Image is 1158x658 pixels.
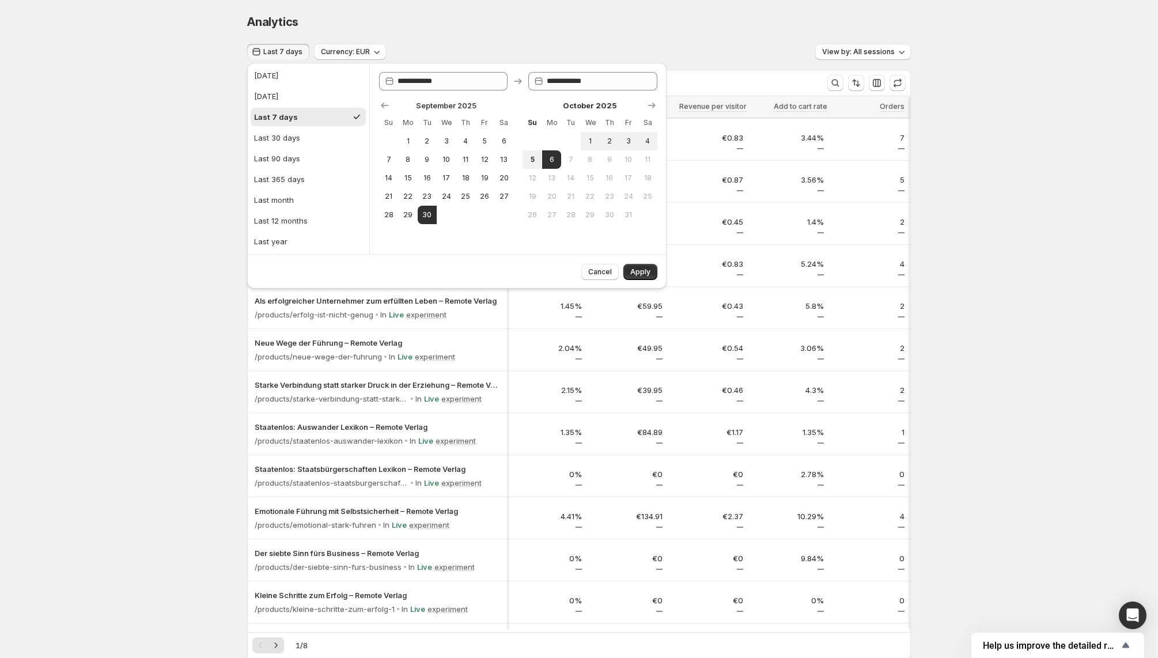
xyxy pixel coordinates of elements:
[437,132,456,150] button: Wednesday September 3 2025
[527,192,537,201] span: 19
[398,132,417,150] button: Monday September 1 2025
[441,192,451,201] span: 24
[581,114,600,132] th: Wednesday
[838,384,905,396] p: 2
[757,384,824,396] p: 4.3%
[255,421,500,433] button: Staatenlos: Auswander Lexikon – Remote Verlag
[251,87,366,105] button: [DATE]
[389,309,404,320] p: Live
[247,44,309,60] button: Last 7 days
[643,192,653,201] span: 25
[456,169,475,187] button: Thursday September 18 2025
[527,118,537,127] span: Su
[848,75,864,91] button: Sort the results
[630,267,650,277] span: Apply
[422,155,432,164] span: 9
[254,173,305,185] div: Last 365 days
[838,132,905,143] p: 7
[757,426,824,438] p: 1.35%
[437,150,456,169] button: Wednesday September 10 2025
[403,118,413,127] span: Mo
[384,155,393,164] span: 7
[604,192,614,201] span: 23
[480,118,490,127] span: Fr
[384,192,393,201] span: 21
[644,97,660,114] button: Show next month, November 2025
[398,169,417,187] button: Monday September 15 2025
[441,477,482,489] p: experiment
[623,155,633,164] span: 10
[585,210,595,220] span: 29
[581,206,600,224] button: Wednesday October 29 2025
[676,426,743,438] p: €1.17
[815,44,911,60] button: View by: All sessions
[596,468,663,480] p: €0
[676,384,743,396] p: €0.46
[1119,602,1146,629] div: Open Intercom Messenger
[983,638,1133,652] button: Show survey - Help us improve the detailed report for A/B campaigns
[676,342,743,354] p: €0.54
[499,118,509,127] span: Sa
[838,258,905,270] p: 4
[475,132,494,150] button: Friday September 5 2025
[838,510,905,522] p: 4
[437,187,456,206] button: Wednesday September 24 2025
[480,155,490,164] span: 12
[838,300,905,312] p: 2
[515,510,582,522] p: 4.41%
[408,561,415,573] p: In
[255,337,500,349] p: Neue Wege der Führung – Remote Verlag
[480,173,490,183] span: 19
[494,187,513,206] button: Saturday September 27 2025
[523,206,542,224] button: Sunday October 26 2025
[424,393,439,404] p: Live
[581,150,600,169] button: Wednesday October 8 2025
[255,589,500,601] button: Kleine Schritte zum Erfolg – Remote Verlag
[757,510,824,522] p: 10.29%
[402,603,408,615] p: In
[643,173,653,183] span: 18
[255,309,373,320] p: /products/erfolg-ist-nicht-genug
[838,174,905,186] p: 5
[676,174,743,186] p: €0.87
[600,132,619,150] button: Thursday October 2 2025
[838,595,905,606] p: 0
[441,137,451,146] span: 3
[676,468,743,480] p: €0
[561,169,580,187] button: Tuesday October 14 2025
[838,468,905,480] p: 0
[585,173,595,183] span: 15
[251,108,366,126] button: Last 7 days
[422,137,432,146] span: 2
[515,342,582,354] p: 2.04%
[460,137,470,146] span: 4
[561,114,580,132] th: Tuesday
[422,192,432,201] span: 23
[757,342,824,354] p: 3.06%
[456,187,475,206] button: Thursday September 25 2025
[254,111,298,123] div: Last 7 days
[515,300,582,312] p: 1.45%
[494,114,513,132] th: Saturday
[499,137,509,146] span: 6
[600,114,619,132] th: Thursday
[676,300,743,312] p: €0.43
[475,114,494,132] th: Friday
[757,132,824,143] p: 3.44%
[585,137,595,146] span: 1
[251,211,366,230] button: Last 12 months
[255,379,500,391] button: Starke Verbindung statt starker Druck in der Erziehung – Remote Verlag
[983,640,1119,651] span: Help us improve the detailed report for A/B campaigns
[418,132,437,150] button: Tuesday September 2 2025
[542,206,561,224] button: Monday October 27 2025
[436,435,476,447] p: experiment
[542,169,561,187] button: Monday October 13 2025
[596,553,663,564] p: €0
[561,150,580,169] button: Tuesday October 7 2025
[418,150,437,169] button: Tuesday September 9 2025
[838,426,905,438] p: 1
[822,47,895,56] span: View by: All sessions
[619,132,638,150] button: Friday October 3 2025
[619,206,638,224] button: Friday October 31 2025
